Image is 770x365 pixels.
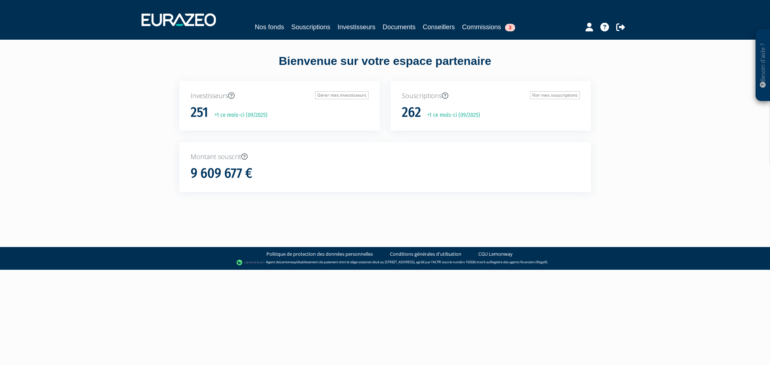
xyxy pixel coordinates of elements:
div: - Agent de (établissement de paiement dont le siège social est situé au [STREET_ADDRESS], agréé p... [7,259,763,266]
p: +1 ce mois-ci (09/2025) [209,111,267,119]
p: Besoin d'aide ? [759,33,767,98]
a: Souscriptions [291,22,330,32]
a: Documents [383,22,416,32]
img: logo-lemonway.png [236,259,264,266]
a: Voir mes souscriptions [530,91,580,99]
a: Registre des agents financiers (Regafi) [490,260,547,264]
p: Investisseurs [191,91,369,101]
h1: 262 [402,105,421,120]
a: Lemonway [280,260,296,264]
a: Nos fonds [255,22,284,32]
span: 3 [505,24,515,31]
a: Commissions3 [462,22,515,32]
img: 1732889491-logotype_eurazeo_blanc_rvb.png [142,13,216,26]
a: Conseillers [423,22,455,32]
p: Souscriptions [402,91,580,101]
h1: 9 609 677 € [191,166,252,181]
a: Politique de protection des données personnelles [266,251,373,258]
a: CGU Lemonway [478,251,513,258]
div: Bienvenue sur votre espace partenaire [174,53,596,81]
a: Gérer mes investisseurs [315,91,369,99]
p: Montant souscrit [191,152,580,162]
a: Investisseurs [338,22,375,32]
h1: 251 [191,105,208,120]
a: Conditions générales d'utilisation [390,251,461,258]
p: +1 ce mois-ci (09/2025) [422,111,480,119]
